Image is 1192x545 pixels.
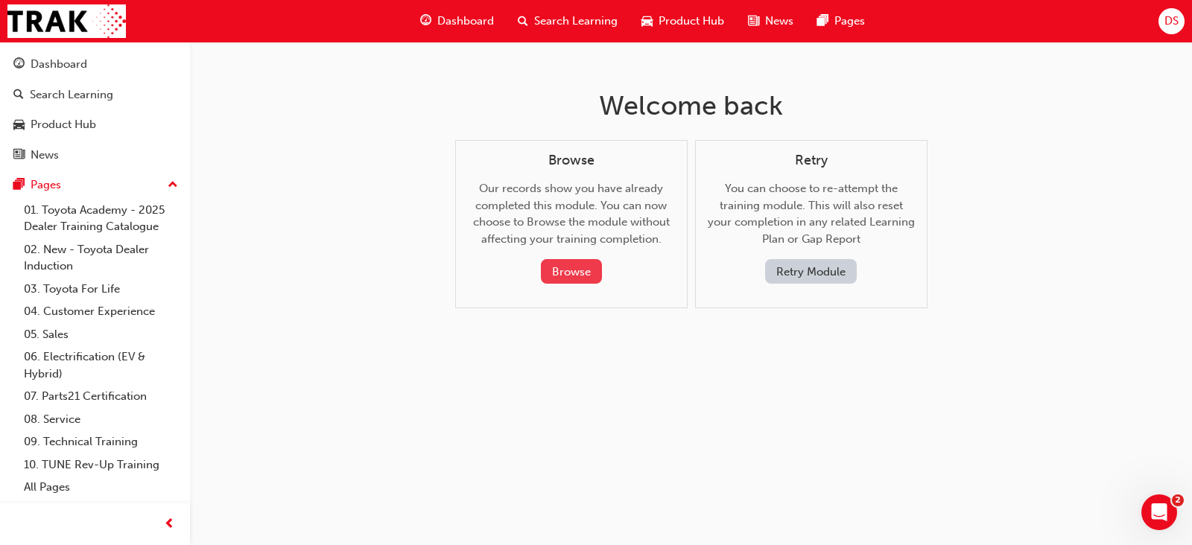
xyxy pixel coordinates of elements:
[13,89,24,102] span: search-icon
[1158,8,1185,34] button: DS
[31,116,96,133] div: Product Hub
[7,4,126,38] img: Trak
[13,118,25,132] span: car-icon
[6,111,184,138] a: Product Hub
[805,6,877,36] a: pages-iconPages
[31,147,59,164] div: News
[6,141,184,169] a: News
[641,12,653,31] span: car-icon
[18,430,184,453] a: 09. Technical Training
[736,6,805,36] a: news-iconNews
[437,13,494,30] span: Dashboard
[834,13,865,30] span: Pages
[708,153,915,169] h4: Retry
[765,13,793,30] span: News
[506,6,630,36] a: search-iconSearch Learning
[164,515,175,534] span: prev-icon
[468,153,675,169] h4: Browse
[168,176,178,195] span: up-icon
[18,300,184,323] a: 04. Customer Experience
[408,6,506,36] a: guage-iconDashboard
[31,56,87,73] div: Dashboard
[6,48,184,171] button: DashboardSearch LearningProduct HubNews
[6,171,184,199] button: Pages
[708,153,915,284] div: You can choose to re-attempt the training module. This will also reset your completion in any rel...
[18,323,184,346] a: 05. Sales
[817,12,828,31] span: pages-icon
[6,51,184,78] a: Dashboard
[13,179,25,192] span: pages-icon
[534,13,618,30] span: Search Learning
[18,199,184,238] a: 01. Toyota Academy - 2025 Dealer Training Catalogue
[1164,13,1179,30] span: DS
[6,81,184,109] a: Search Learning
[518,12,528,31] span: search-icon
[18,408,184,431] a: 08. Service
[13,58,25,71] span: guage-icon
[18,278,184,301] a: 03. Toyota For Life
[18,238,184,278] a: 02. New - Toyota Dealer Induction
[30,86,113,103] div: Search Learning
[748,12,759,31] span: news-icon
[765,259,857,284] button: Retry Module
[455,89,928,122] h1: Welcome back
[18,385,184,408] a: 07. Parts21 Certification
[18,345,184,385] a: 06. Electrification (EV & Hybrid)
[541,259,602,284] button: Browse
[630,6,736,36] a: car-iconProduct Hub
[31,176,61,194] div: Pages
[18,453,184,477] a: 10. TUNE Rev-Up Training
[1172,494,1184,506] span: 2
[13,149,25,162] span: news-icon
[420,12,431,31] span: guage-icon
[659,13,724,30] span: Product Hub
[18,476,184,499] a: All Pages
[1141,494,1177,530] iframe: Intercom live chat
[468,153,675,284] div: Our records show you have already completed this module. You can now choose to Browse the module ...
